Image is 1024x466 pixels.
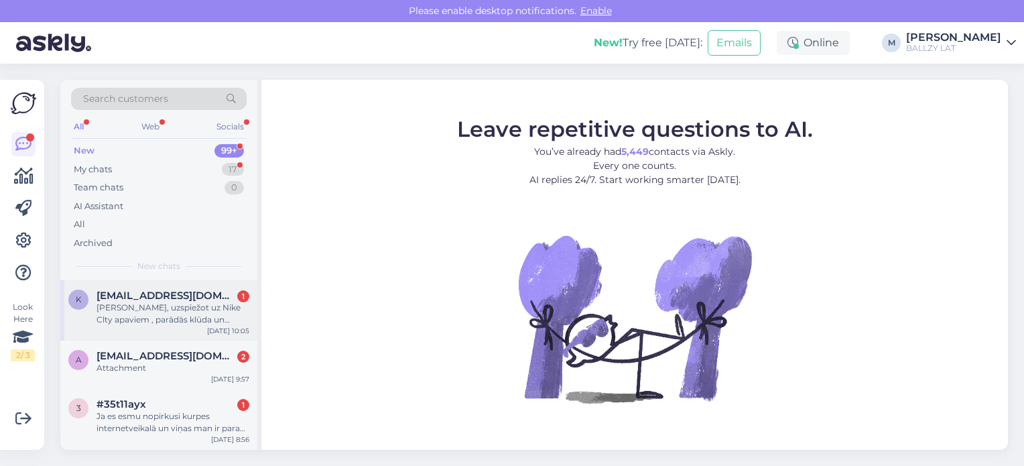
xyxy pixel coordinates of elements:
div: Online [777,31,850,55]
span: kajo1076@gmail.com [97,290,236,302]
img: Askly Logo [11,91,36,116]
div: My chats [74,163,112,176]
a: [PERSON_NAME]BALLZY LAT [906,32,1016,54]
div: [DATE] 10:05 [207,326,249,336]
div: New [74,144,94,158]
div: Look Here [11,301,35,361]
div: Ja es esmu nopirkusi kurpes internetveikalā un viņas man ir parak lielas (2 izmeri) vai es viņas ... [97,410,249,434]
div: All [71,118,86,135]
div: [PERSON_NAME] [906,32,1001,43]
span: k [76,294,82,304]
div: Archived [74,237,113,250]
div: Web [139,118,162,135]
div: [DATE] 9:57 [211,374,249,384]
span: New chats [137,260,180,272]
div: Try free [DATE]: [594,35,702,51]
b: 5,449 [621,145,649,158]
span: agrisaudars@inbox.lv [97,350,236,362]
div: 2 [237,351,249,363]
span: #35t11ayx [97,398,146,410]
span: Enable [576,5,616,17]
b: New! [594,36,623,49]
div: AI Assistant [74,200,123,213]
div: BALLZY LAT [906,43,1001,54]
div: M [882,34,901,52]
div: 2 / 3 [11,349,35,361]
div: [PERSON_NAME], uzspiežot uz Nike Clty apaviem , parādās klūda un nevaru iegadāties viņus [97,302,249,326]
div: [DATE] 8:56 [211,434,249,445]
p: You’ve already had contacts via Askly. Every one counts. AI replies 24/7. Start working smarter [... [457,145,813,187]
div: 17 [222,163,244,176]
div: 0 [225,181,244,194]
span: Leave repetitive questions to AI. [457,116,813,142]
div: 1 [237,290,249,302]
span: a [76,355,82,365]
img: No Chat active [514,198,755,439]
div: 99+ [214,144,244,158]
div: Attachment [97,362,249,374]
span: Search customers [83,92,168,106]
div: Socials [214,118,247,135]
button: Emails [708,30,761,56]
span: 3 [76,403,81,413]
div: 1 [237,399,249,411]
div: All [74,218,85,231]
div: Team chats [74,181,123,194]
